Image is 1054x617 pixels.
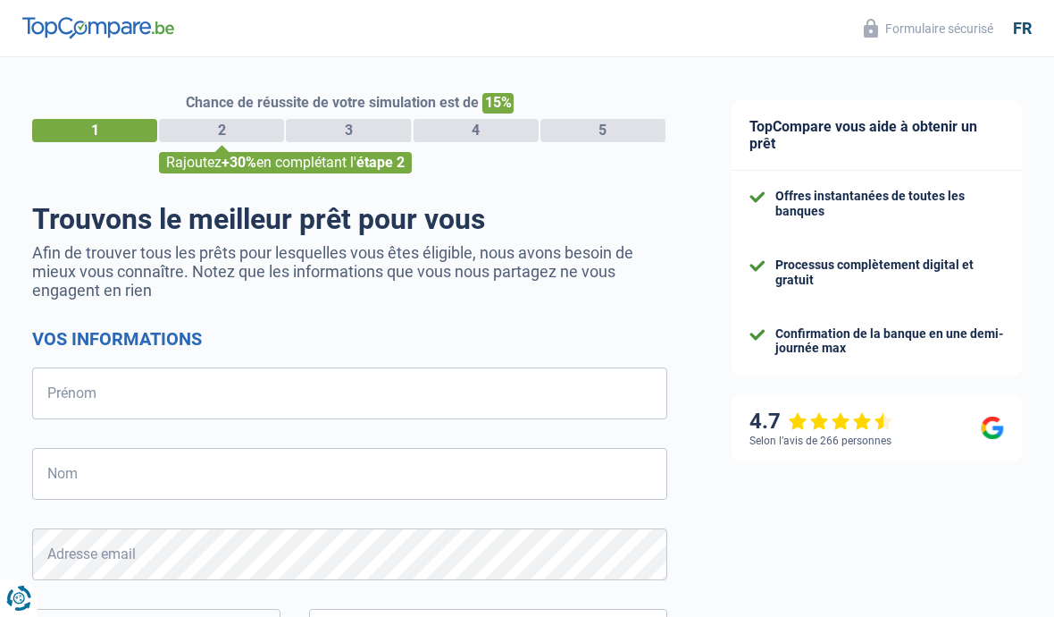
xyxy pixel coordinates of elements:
[32,202,667,236] h1: Trouvons le meilleur prêt pour vous
[853,13,1004,43] button: Formulaire sécurisé
[186,94,479,111] span: Chance de réussite de votre simulation est de
[32,328,667,350] h2: Vos informations
[732,100,1022,171] div: TopCompare vous aide à obtenir un prêt
[749,409,893,435] div: 4.7
[775,189,1004,219] div: Offres instantanées de toutes les banques
[286,119,411,142] div: 3
[22,17,174,38] img: TopCompare Logo
[775,258,1004,288] div: Processus complètement digital et gratuit
[32,119,157,142] div: 1
[32,243,667,300] p: Afin de trouver tous les prêts pour lesquelles vous êtes éligible, nous avons besoin de mieux vou...
[222,154,256,171] span: +30%
[749,435,891,447] div: Selon l’avis de 266 personnes
[1013,19,1032,38] div: fr
[159,152,412,173] div: Rajoutez en complétant l'
[159,119,284,142] div: 2
[775,326,1004,357] div: Confirmation de la banque en une demi-journée max
[482,93,514,114] span: 15%
[540,119,665,142] div: 5
[414,119,539,142] div: 4
[356,154,405,171] span: étape 2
